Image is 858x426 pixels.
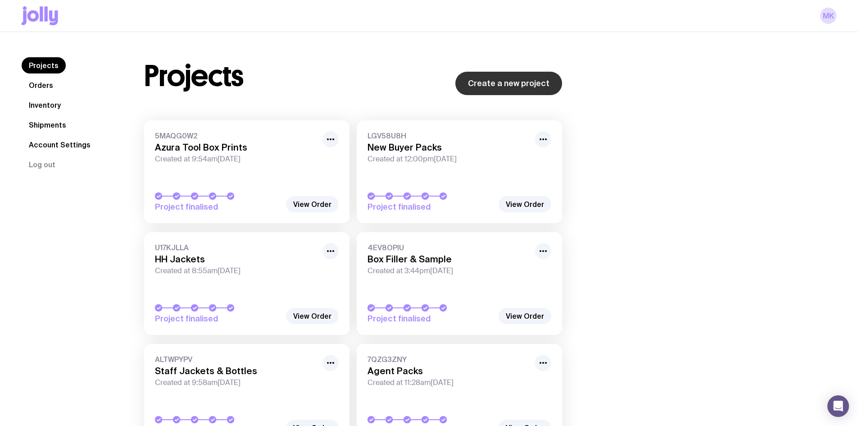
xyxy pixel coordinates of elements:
div: Open Intercom Messenger [827,395,849,417]
span: Created at 9:58am[DATE] [155,378,317,387]
a: View Order [286,196,339,212]
span: 7QZG3ZNY [368,355,530,364]
span: ALTWPYPV [155,355,317,364]
a: Inventory [22,97,68,113]
a: Account Settings [22,137,98,153]
span: Project finalised [368,202,494,212]
a: View Order [499,308,551,324]
span: 4EV8OPIU [368,243,530,252]
a: 5MAQG0W2Azura Tool Box PrintsCreated at 9:54am[DATE]Project finalised [144,120,350,223]
h3: HH Jackets [155,254,317,265]
a: MK [820,8,836,24]
h3: Box Filler & Sample [368,254,530,265]
a: View Order [286,308,339,324]
a: LGV58U8HNew Buyer PacksCreated at 12:00pm[DATE]Project finalised [357,120,562,223]
span: 5MAQG0W2 [155,131,317,140]
span: Created at 12:00pm[DATE] [368,155,530,164]
button: Log out [22,156,63,173]
span: Created at 9:54am[DATE] [155,155,317,164]
a: View Order [499,196,551,212]
a: Shipments [22,117,73,133]
span: Project finalised [155,313,281,324]
span: Project finalised [155,202,281,212]
h3: Staff Jackets & Bottles [155,366,317,376]
a: U17KJLLAHH JacketsCreated at 8:55am[DATE]Project finalised [144,232,350,335]
span: LGV58U8H [368,131,530,140]
span: U17KJLLA [155,243,317,252]
h3: New Buyer Packs [368,142,530,153]
a: Projects [22,57,66,73]
span: Created at 8:55am[DATE] [155,266,317,275]
span: Created at 11:28am[DATE] [368,378,530,387]
a: 4EV8OPIUBox Filler & SampleCreated at 3:44pm[DATE]Project finalised [357,232,562,335]
h1: Projects [144,62,244,91]
h3: Azura Tool Box Prints [155,142,317,153]
a: Create a new project [455,72,562,95]
h3: Agent Packs [368,366,530,376]
span: Created at 3:44pm[DATE] [368,266,530,275]
a: Orders [22,77,60,93]
span: Project finalised [368,313,494,324]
